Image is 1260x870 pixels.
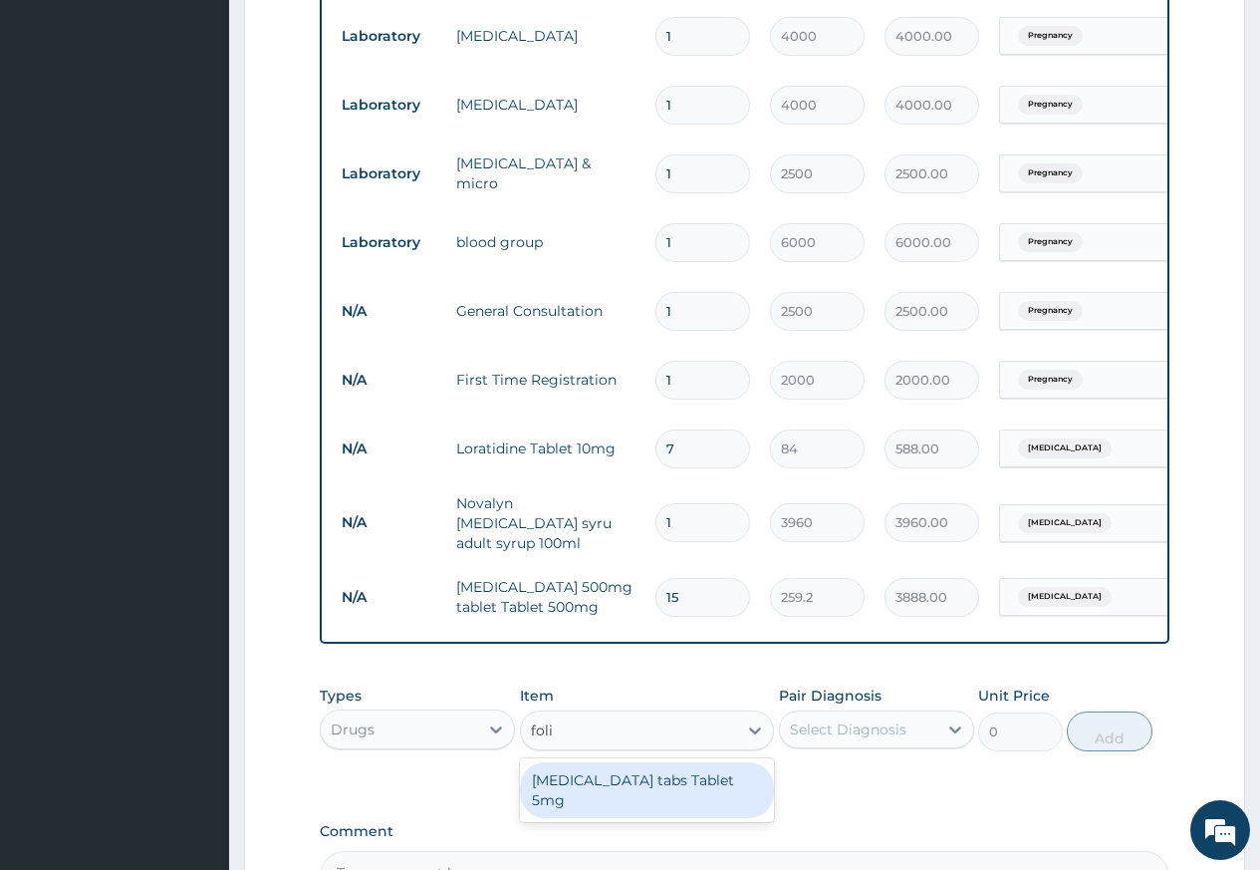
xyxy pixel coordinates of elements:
[446,144,645,203] td: [MEDICAL_DATA] & micro
[446,291,645,331] td: General Consultation
[1018,232,1083,252] span: Pregnancy
[1018,301,1083,321] span: Pregnancy
[331,720,375,739] div: Drugs
[320,688,362,705] label: Types
[1018,26,1083,46] span: Pregnancy
[37,100,81,149] img: d_794563401_company_1708531726252_794563401
[332,362,446,399] td: N/A
[520,686,554,706] label: Item
[320,823,1169,840] label: Comment
[1018,163,1083,183] span: Pregnancy
[104,112,335,138] div: Chat with us now
[779,686,882,706] label: Pair Diagnosis
[1067,712,1151,751] button: Add
[520,762,775,818] div: [MEDICAL_DATA] tabs Tablet 5mg
[10,544,379,614] textarea: Type your message and hit 'Enter'
[446,85,645,125] td: [MEDICAL_DATA]
[1018,513,1112,533] span: [MEDICAL_DATA]
[332,18,446,55] td: Laboratory
[332,155,446,192] td: Laboratory
[446,483,645,563] td: Novalyn [MEDICAL_DATA] syru adult syrup 100ml
[1018,438,1112,458] span: [MEDICAL_DATA]
[332,224,446,261] td: Laboratory
[332,504,446,541] td: N/A
[116,251,275,452] span: We're online!
[446,16,645,56] td: [MEDICAL_DATA]
[1018,370,1083,390] span: Pregnancy
[332,579,446,616] td: N/A
[1018,95,1083,115] span: Pregnancy
[978,686,1050,706] label: Unit Price
[446,429,645,468] td: Loratidine Tablet 10mg
[332,293,446,330] td: N/A
[446,360,645,400] td: First Time Registration
[332,87,446,124] td: Laboratory
[790,720,906,739] div: Select Diagnosis
[1018,587,1112,607] span: [MEDICAL_DATA]
[446,222,645,262] td: blood group
[332,431,446,467] td: N/A
[446,567,645,627] td: [MEDICAL_DATA] 500mg tablet Tablet 500mg
[327,10,375,58] div: Minimize live chat window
